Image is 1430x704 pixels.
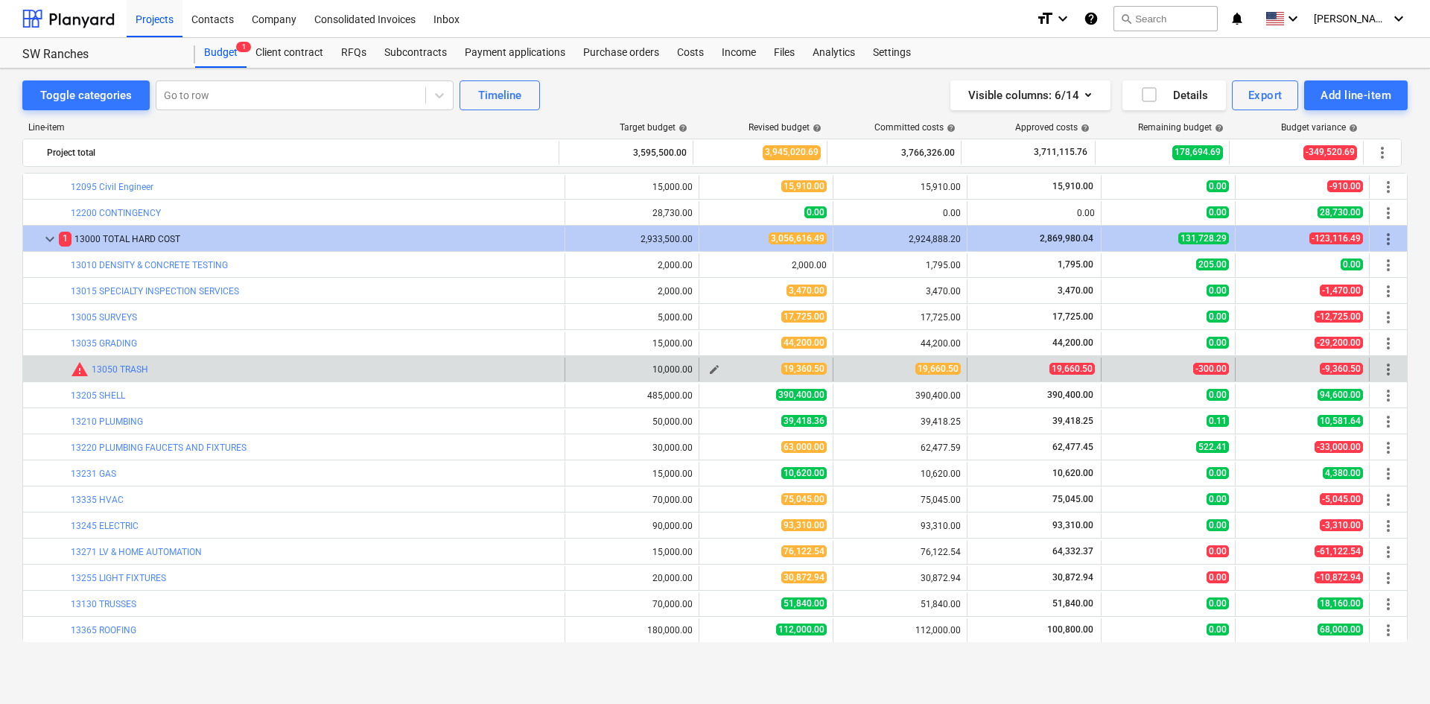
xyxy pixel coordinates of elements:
[839,390,961,401] div: 390,400.00
[1051,546,1095,556] span: 64,332.37
[1379,204,1397,222] span: More actions
[71,625,136,635] a: 13365 ROOFING
[571,234,693,244] div: 2,933,500.00
[571,364,693,375] div: 10,000.00
[1207,467,1229,479] span: 0.00
[1084,10,1099,28] i: Knowledge base
[71,208,161,218] a: 12200 CONTINGENCY
[1207,624,1229,635] span: 0.00
[1318,415,1363,427] span: 10,581.64
[1051,494,1095,504] span: 75,045.00
[1379,308,1397,326] span: More actions
[1379,230,1397,248] span: More actions
[1207,285,1229,296] span: 0.00
[571,260,693,270] div: 2,000.00
[1379,465,1397,483] span: More actions
[1138,122,1224,133] div: Remaining budget
[781,467,827,479] span: 10,620.00
[950,80,1110,110] button: Visible columns:6/14
[1356,632,1430,704] iframe: Chat Widget
[41,230,59,248] span: keyboard_arrow_down
[1122,80,1226,110] button: Details
[1281,122,1358,133] div: Budget variance
[92,364,148,375] a: 13050 TRASH
[1320,519,1363,531] span: -3,310.00
[781,545,827,557] span: 76,122.54
[71,521,139,531] a: 13245 ELECTRIC
[1379,361,1397,378] span: More actions
[1379,256,1397,274] span: More actions
[1207,597,1229,609] span: 0.00
[1196,441,1229,453] span: 522.41
[839,338,961,349] div: 44,200.00
[571,286,693,296] div: 2,000.00
[332,38,375,68] a: RFQs
[839,260,961,270] div: 1,795.00
[59,232,71,246] span: 1
[713,38,765,68] a: Income
[478,86,521,105] div: Timeline
[1051,520,1095,530] span: 93,310.00
[944,124,956,133] span: help
[1321,86,1391,105] div: Add line-item
[1207,415,1229,427] span: 0.11
[71,469,116,479] a: 13231 GAS
[1036,10,1054,28] i: format_size
[810,124,822,133] span: help
[1051,468,1095,478] span: 10,620.00
[804,206,827,218] span: 0.00
[456,38,574,68] a: Payment applications
[71,416,143,427] a: 13210 PLUMBING
[247,38,332,68] a: Client contract
[1056,259,1095,270] span: 1,795.00
[781,597,827,609] span: 51,840.00
[71,390,125,401] a: 13205 SHELL
[1318,389,1363,401] span: 94,600.00
[571,599,693,609] div: 70,000.00
[839,416,961,427] div: 39,418.25
[668,38,713,68] a: Costs
[1318,206,1363,218] span: 28,730.00
[1379,491,1397,509] span: More actions
[1140,86,1208,105] div: Details
[1379,334,1397,352] span: More actions
[1314,13,1388,25] span: [PERSON_NAME]
[1207,337,1229,349] span: 0.00
[1248,86,1283,105] div: Export
[571,495,693,505] div: 70,000.00
[1315,545,1363,557] span: -61,122.54
[781,337,827,349] span: 44,200.00
[1390,10,1408,28] i: keyboard_arrow_down
[565,141,687,165] div: 3,595,500.00
[839,495,961,505] div: 75,045.00
[833,141,955,165] div: 3,766,326.00
[769,232,827,244] span: 3,056,616.49
[1323,467,1363,479] span: 4,380.00
[71,260,228,270] a: 13010 DENSITY & CONCRETE TESTING
[1193,363,1229,375] span: -300.00
[1078,124,1090,133] span: help
[1051,572,1095,583] span: 30,872.94
[1046,624,1095,635] span: 100,800.00
[71,286,239,296] a: 13015 SPECIALTY INSPECTION SERVICES
[375,38,456,68] a: Subcontracts
[839,625,961,635] div: 112,000.00
[864,38,920,68] a: Settings
[781,441,827,453] span: 63,000.00
[1015,122,1090,133] div: Approved costs
[676,124,687,133] span: help
[1379,282,1397,300] span: More actions
[781,415,827,427] span: 39,418.36
[839,599,961,609] div: 51,840.00
[47,141,553,165] div: Project total
[781,363,827,375] span: 19,360.50
[1315,571,1363,583] span: -10,872.94
[571,208,693,218] div: 28,730.00
[839,443,961,453] div: 62,477.59
[765,38,804,68] a: Files
[839,182,961,192] div: 15,910.00
[1320,285,1363,296] span: -1,470.00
